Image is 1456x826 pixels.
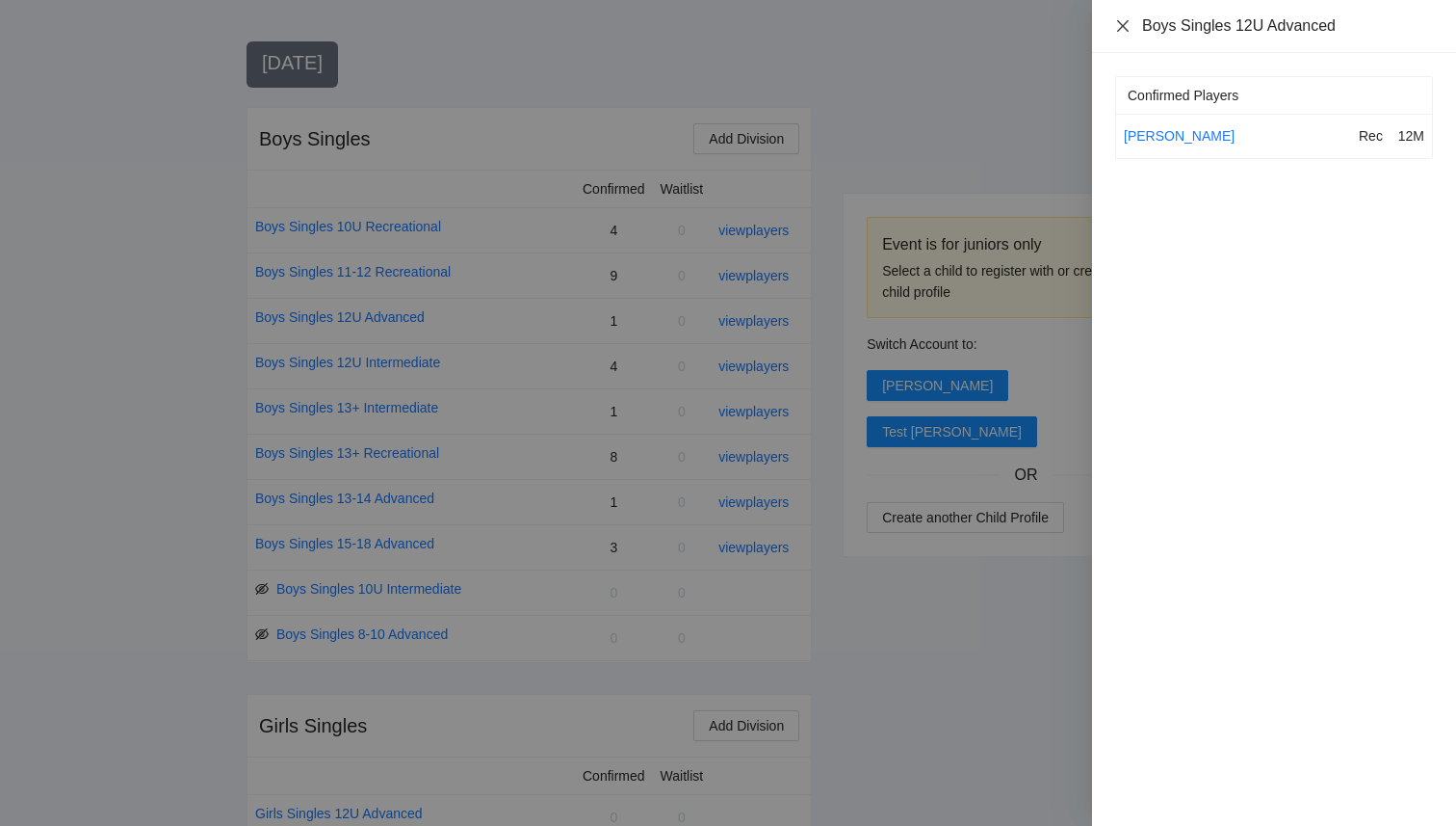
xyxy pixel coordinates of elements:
[1115,18,1131,34] span: close
[1128,77,1420,114] div: Confirmed Players
[1142,15,1433,37] div: Boys Singles 12U Advanced
[1115,18,1131,35] button: Close
[1395,125,1424,147] div: 12M
[1124,128,1235,144] a: [PERSON_NAME]
[1359,125,1388,147] div: Rec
